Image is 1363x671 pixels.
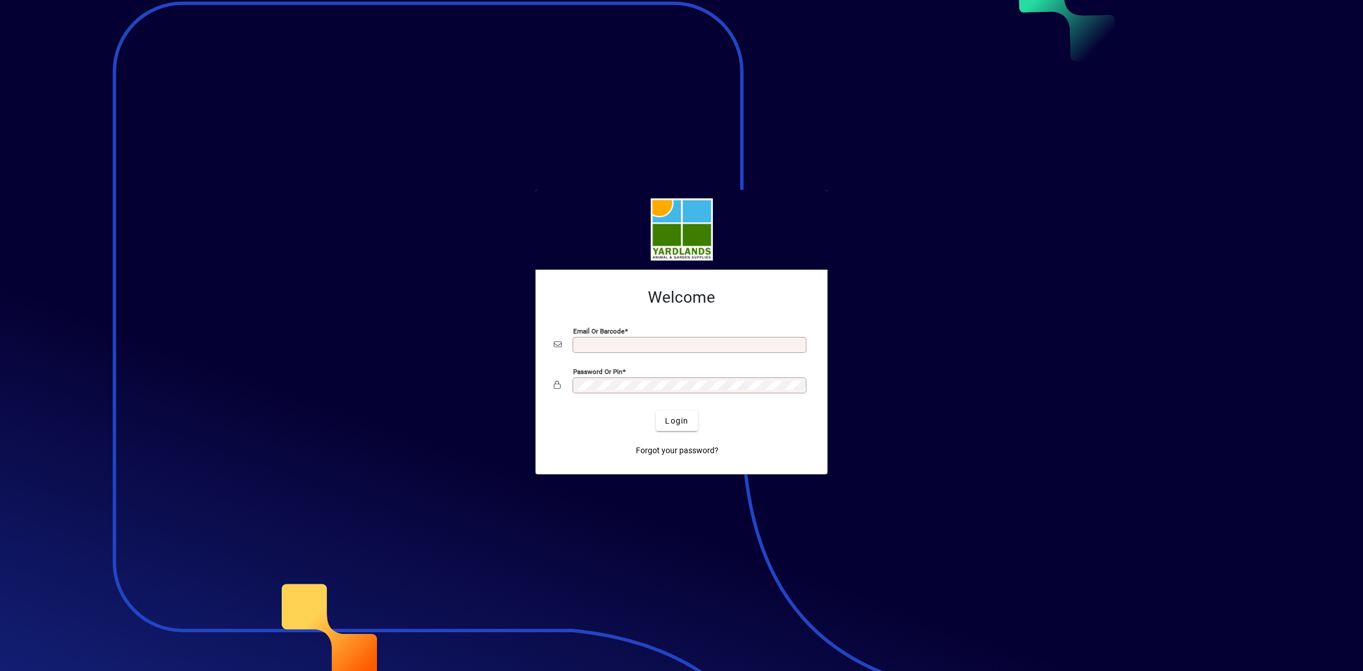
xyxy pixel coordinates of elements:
[554,288,809,307] h2: Welcome
[573,327,624,335] mat-label: Email or Barcode
[665,415,688,427] span: Login
[573,368,622,376] mat-label: Password or Pin
[636,445,719,457] span: Forgot your password?
[631,440,723,461] a: Forgot your password?
[656,410,697,431] button: Login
